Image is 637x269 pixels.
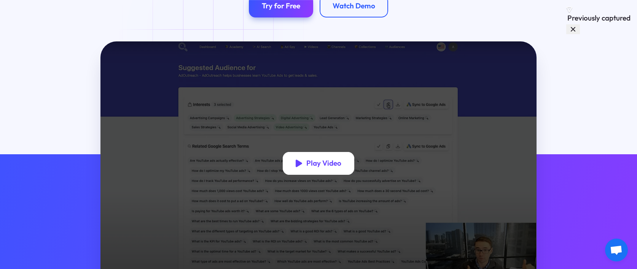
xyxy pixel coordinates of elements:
[262,2,300,11] div: Try for Free
[605,239,628,261] a: Open chat
[306,159,341,168] div: Play Video
[333,2,375,11] div: Watch Demo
